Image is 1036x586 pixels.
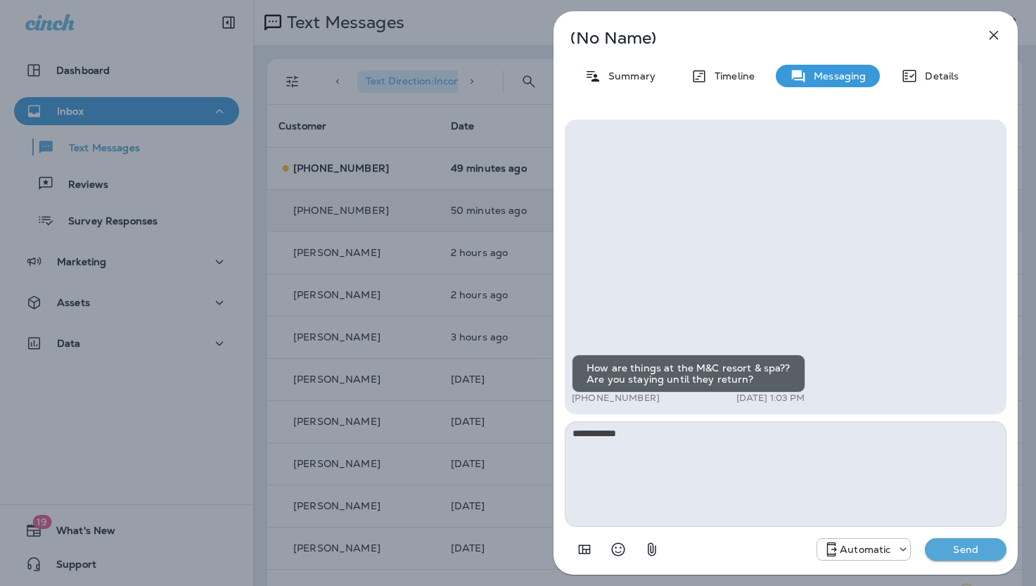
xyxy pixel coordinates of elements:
p: Messaging [807,70,866,82]
p: (No Name) [570,32,954,44]
button: Add in a premade template [570,535,599,563]
p: [PHONE_NUMBER] [572,393,660,404]
button: Send [925,538,1006,561]
p: Automatic [840,544,890,555]
p: Send [936,543,995,556]
div: How are things at the M&C resort & spa?? Are you staying until they return? [572,355,805,393]
button: Select an emoji [604,535,632,563]
p: Details [918,70,959,82]
p: Summary [601,70,656,82]
p: [DATE] 1:03 PM [736,393,805,404]
p: Timeline [708,70,755,82]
